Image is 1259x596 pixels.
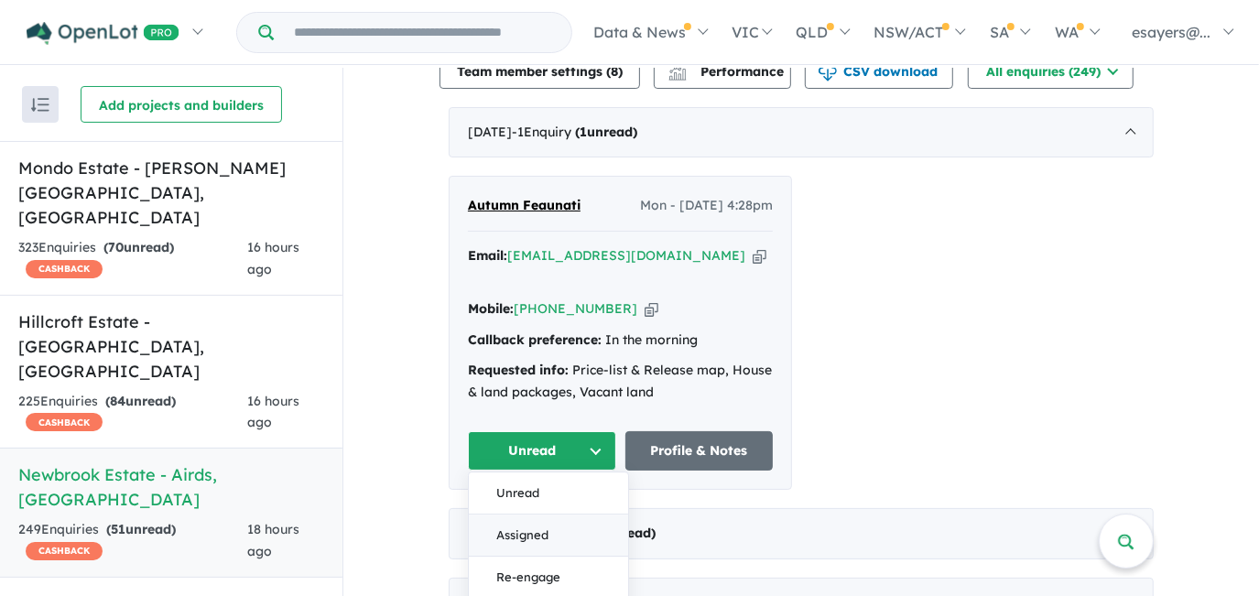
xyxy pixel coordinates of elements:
[645,299,658,319] button: Copy
[468,197,581,213] span: Autumn Feaunati
[468,195,581,217] a: Autumn Feaunati
[468,331,602,348] strong: Callback preference:
[248,521,300,559] span: 18 hours ago
[106,521,176,537] strong: ( unread)
[449,107,1154,158] div: [DATE]
[468,431,616,471] button: Unread
[668,69,687,81] img: bar-chart.svg
[575,124,637,140] strong: ( unread)
[753,246,766,265] button: Copy
[625,431,774,471] a: Profile & Notes
[611,63,618,80] span: 8
[26,542,103,560] span: CASHBACK
[514,300,637,317] a: [PHONE_NUMBER]
[26,413,103,431] span: CASHBACK
[819,63,837,81] img: download icon
[580,124,587,140] span: 1
[468,247,507,264] strong: Email:
[26,260,103,278] span: CASHBACK
[27,22,179,45] img: Openlot PRO Logo White
[105,393,176,409] strong: ( unread)
[31,98,49,112] img: sort.svg
[469,515,628,557] button: Assigned
[18,462,324,512] h5: Newbrook Estate - Airds , [GEOGRAPHIC_DATA]
[277,13,568,52] input: Try estate name, suburb, builder or developer
[18,156,324,230] h5: Mondo Estate - [PERSON_NAME][GEOGRAPHIC_DATA] , [GEOGRAPHIC_DATA]
[507,247,745,264] a: [EMAIL_ADDRESS][DOMAIN_NAME]
[110,393,125,409] span: 84
[805,52,953,89] button: CSV download
[18,391,248,435] div: 225 Enquir ies
[968,52,1134,89] button: All enquiries (249)
[671,63,784,80] span: Performance
[640,195,773,217] span: Mon - [DATE] 4:28pm
[468,300,514,317] strong: Mobile:
[108,239,124,255] span: 70
[440,52,640,89] button: Team member settings (8)
[1132,23,1210,41] span: esayers@...
[18,309,324,384] h5: Hillcroft Estate - [GEOGRAPHIC_DATA] , [GEOGRAPHIC_DATA]
[103,239,174,255] strong: ( unread)
[654,52,791,89] button: Performance
[18,519,248,563] div: 249 Enquir ies
[81,86,282,123] button: Add projects and builders
[468,360,773,404] div: Price-list & Release map, House & land packages, Vacant land
[469,472,628,515] button: Unread
[111,521,125,537] span: 51
[449,508,1154,559] div: [DATE]
[248,393,300,431] span: 16 hours ago
[512,124,637,140] span: - 1 Enquir y
[468,330,773,352] div: In the morning
[247,239,299,277] span: 16 hours ago
[468,362,569,378] strong: Requested info:
[18,237,247,281] div: 323 Enquir ies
